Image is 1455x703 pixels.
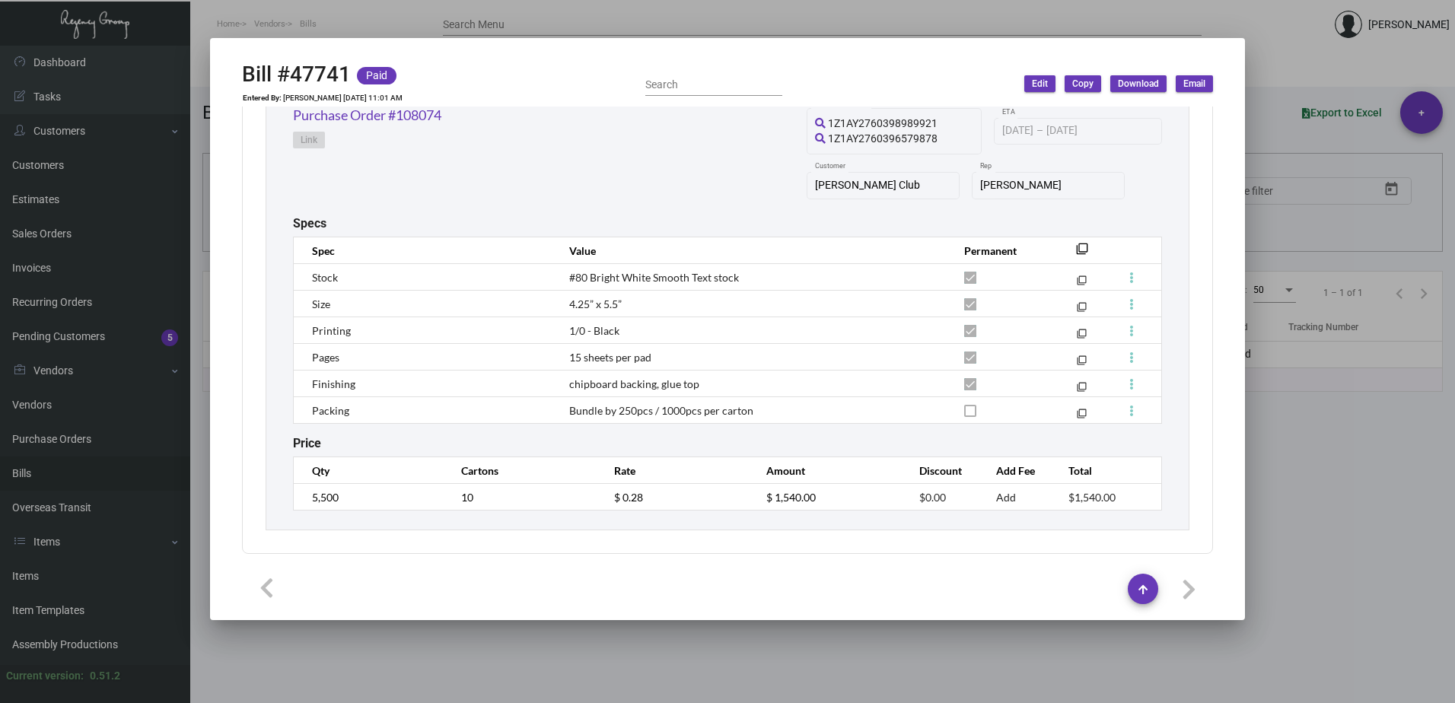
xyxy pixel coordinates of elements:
td: Entered By: [242,94,282,103]
span: Link [301,134,317,147]
th: Amount [751,457,904,484]
span: Copy [1072,78,1094,91]
button: Download [1110,75,1167,92]
span: Email [1183,78,1205,91]
mat-icon: filter_none [1077,412,1087,421]
mat-icon: filter_none [1077,385,1087,395]
span: 1/0 - Black [569,324,619,337]
button: Copy [1065,75,1101,92]
span: Packing [312,404,349,417]
div: 0.51.2 [90,668,120,684]
th: Permanent [949,237,1053,264]
td: [PERSON_NAME] [DATE] 11:01 AM [282,94,403,103]
th: Discount [904,457,982,484]
span: 15 sheets per pad [569,351,651,364]
h2: Specs [293,216,326,231]
mat-chip: Paid [357,67,396,84]
span: Pages [312,351,339,364]
th: Add Fee [981,457,1053,484]
span: 4.25” x 5.5” [569,297,622,310]
span: Printing [312,324,351,337]
mat-icon: filter_none [1076,247,1088,259]
th: Qty [294,457,447,484]
span: Finishing [312,377,355,390]
h2: Price [293,436,321,450]
input: End date [1046,125,1119,137]
th: Value [554,237,949,264]
h2: Bill #47741 [242,62,351,87]
a: Purchase Order #108074 [293,105,441,126]
mat-icon: filter_none [1077,358,1087,368]
span: chipboard backing, glue top [569,377,699,390]
th: Cartons [446,457,599,484]
span: 1Z1AY2760396579878 [828,132,938,145]
span: #80 Bright White Smooth Text stock [569,271,739,284]
span: $1,540.00 [1068,491,1116,504]
span: Bundle by 250pcs / 1000pcs per carton [569,404,753,417]
button: Email [1176,75,1213,92]
mat-icon: filter_none [1077,305,1087,315]
span: Add [996,491,1016,504]
th: Rate [599,457,752,484]
button: Edit [1024,75,1055,92]
span: Download [1118,78,1159,91]
span: Stock [312,271,338,284]
span: $0.00 [919,491,946,504]
mat-icon: filter_none [1077,332,1087,342]
button: Link [293,132,325,148]
span: – [1036,125,1043,137]
mat-icon: filter_none [1077,278,1087,288]
th: Spec [294,237,554,264]
div: Current version: [6,668,84,684]
span: Edit [1032,78,1048,91]
span: Size [312,297,330,310]
th: Total [1053,457,1161,484]
span: 1Z1AY2760398989921 [828,117,938,129]
input: Start date [1002,125,1033,137]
